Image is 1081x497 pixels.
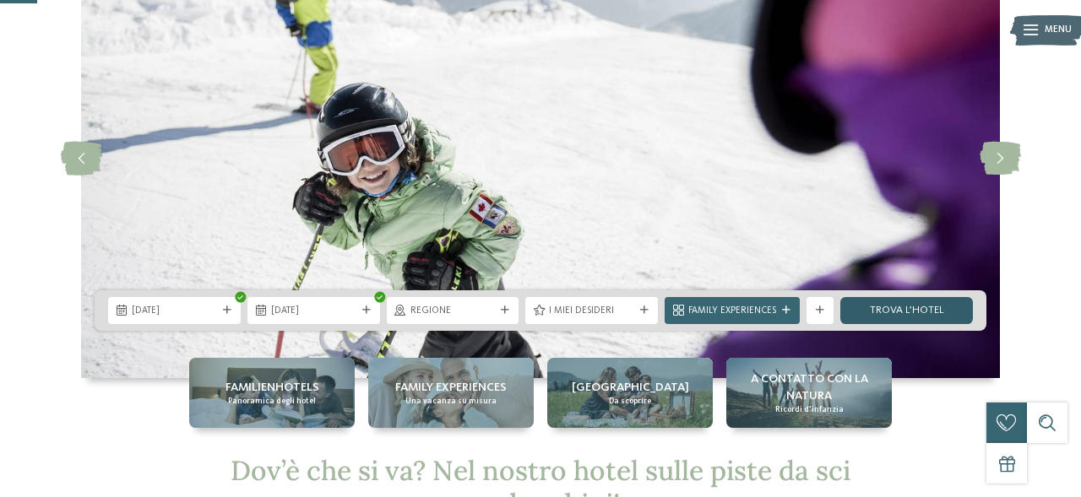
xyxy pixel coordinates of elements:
span: Una vacanza su misura [405,396,497,407]
span: [DATE] [271,305,356,318]
a: Hotel sulle piste da sci per bambini: divertimento senza confini Family experiences Una vacanza s... [368,358,534,428]
span: I miei desideri [549,305,634,318]
span: [DATE] [132,305,217,318]
a: Hotel sulle piste da sci per bambini: divertimento senza confini A contatto con la natura Ricordi... [726,358,892,428]
span: [GEOGRAPHIC_DATA] [572,379,689,396]
span: Family experiences [395,379,507,396]
a: Hotel sulle piste da sci per bambini: divertimento senza confini Familienhotels Panoramica degli ... [189,358,355,428]
span: Familienhotels [225,379,319,396]
span: Ricordi d’infanzia [775,404,844,415]
span: Family Experiences [688,305,776,318]
span: Da scoprire [609,396,651,407]
span: Regione [410,305,496,318]
span: A contatto con la natura [733,370,885,404]
a: trova l’hotel [840,297,973,324]
a: Hotel sulle piste da sci per bambini: divertimento senza confini [GEOGRAPHIC_DATA] Da scoprire [547,358,713,428]
span: Panoramica degli hotel [228,396,316,407]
